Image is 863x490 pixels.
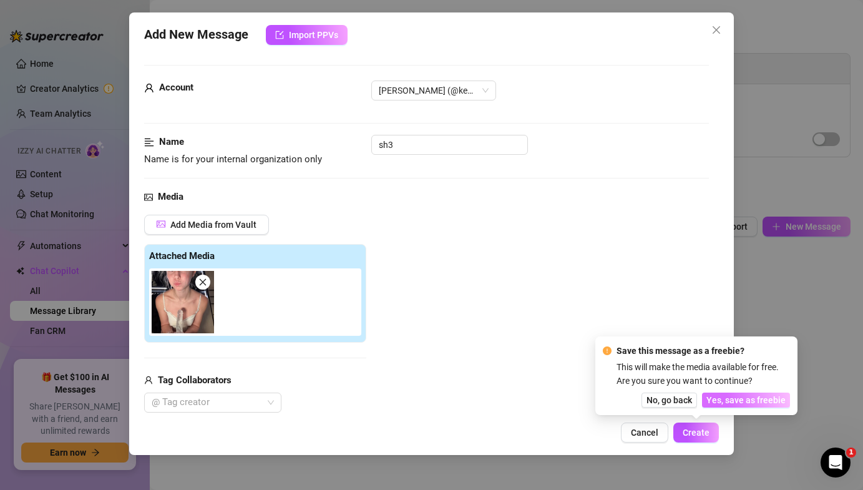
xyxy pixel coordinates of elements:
strong: Tag Collaborators [158,375,232,386]
span: close [198,278,207,287]
span: align-left [144,135,154,150]
span: Add Media from Vault [170,220,256,230]
span: Create [683,428,709,438]
strong: Account [159,82,193,93]
button: Import PPVs [266,25,348,45]
span: import [275,31,284,39]
strong: Attached Media [149,250,215,262]
span: No, go back [646,395,692,405]
input: Enter a name [371,135,528,155]
span: Close [706,25,726,35]
span: picture [144,190,153,205]
iframe: Intercom live chat [821,448,851,478]
img: media [152,271,214,333]
strong: Name [159,136,184,147]
button: Yes, save as freebie [702,393,790,408]
strong: Media [158,191,183,202]
button: No, go back [641,393,697,408]
button: Add Media from Vault [144,215,269,235]
span: Name is for your internal organization only [144,154,322,165]
span: kendall (@kendalljenson) [379,81,489,100]
span: picture [157,220,165,228]
span: Add New Message [144,25,248,45]
button: Create [673,423,719,443]
span: exclamation-circle [603,346,612,355]
span: Cancel [631,428,658,438]
span: user [144,81,154,96]
span: user [144,373,153,388]
span: Import PPVs [289,30,338,40]
button: Close [706,20,726,40]
button: Cancel [621,423,668,443]
span: Yes, save as freebie [706,395,786,405]
div: Save this message as a freebie? [617,344,790,358]
span: close [711,25,721,35]
div: This will make the media available for free. Are you sure you want to continue? [617,360,790,388]
span: 1 [846,448,856,458]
